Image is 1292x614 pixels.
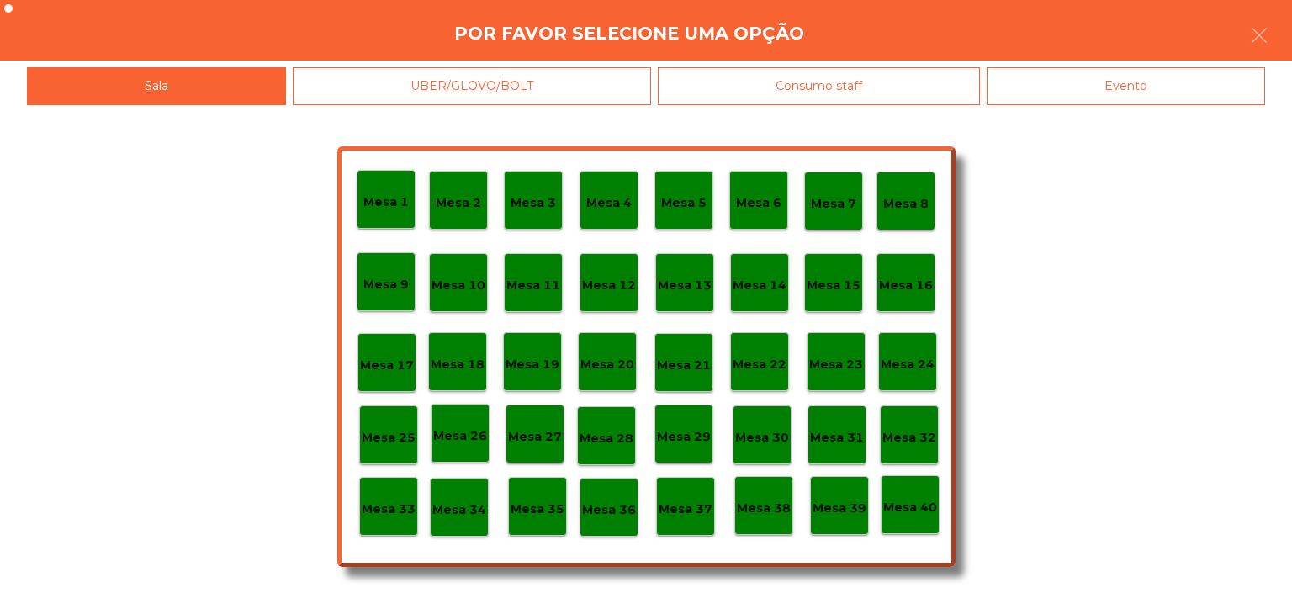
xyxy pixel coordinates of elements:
[293,67,651,105] div: UBER/GLOVO/BOLT
[582,500,636,520] p: Mesa 36
[658,67,980,105] div: Consumo staff
[661,193,707,213] p: Mesa 5
[807,276,860,295] p: Mesa 15
[454,21,804,46] h4: Por favor selecione uma opção
[879,276,933,295] p: Mesa 16
[580,355,634,374] p: Mesa 20
[735,428,789,447] p: Mesa 30
[737,499,791,518] p: Mesa 38
[987,67,1265,105] div: Evento
[811,194,856,214] p: Mesa 7
[362,500,416,519] p: Mesa 33
[658,276,712,295] p: Mesa 13
[733,355,786,374] p: Mesa 22
[586,193,632,213] p: Mesa 4
[582,276,636,295] p: Mesa 12
[431,355,484,374] p: Mesa 18
[511,500,564,519] p: Mesa 35
[809,355,863,374] p: Mesa 23
[657,427,711,447] p: Mesa 29
[736,193,781,213] p: Mesa 6
[27,67,286,105] div: Sala
[506,355,559,374] p: Mesa 19
[363,193,409,212] p: Mesa 1
[432,276,485,295] p: Mesa 10
[813,499,866,518] p: Mesa 39
[810,428,864,447] p: Mesa 31
[362,428,416,447] p: Mesa 25
[882,428,936,447] p: Mesa 32
[363,275,409,294] p: Mesa 9
[733,276,786,295] p: Mesa 14
[506,276,560,295] p: Mesa 11
[432,500,486,520] p: Mesa 34
[657,356,711,375] p: Mesa 21
[511,193,556,213] p: Mesa 3
[433,426,487,446] p: Mesa 26
[360,356,414,375] p: Mesa 17
[659,500,712,519] p: Mesa 37
[881,355,935,374] p: Mesa 24
[580,429,633,448] p: Mesa 28
[508,427,562,447] p: Mesa 27
[883,498,937,517] p: Mesa 40
[436,193,481,213] p: Mesa 2
[883,194,929,214] p: Mesa 8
